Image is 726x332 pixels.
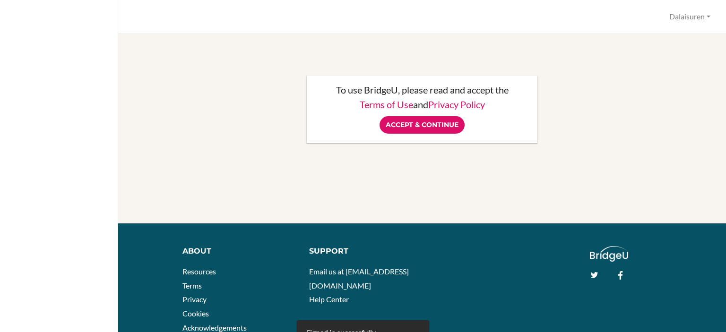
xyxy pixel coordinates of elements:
[665,8,715,26] button: Dalaisuren
[309,246,415,257] div: Support
[428,99,485,110] a: Privacy Policy
[182,246,295,257] div: About
[182,295,207,304] a: Privacy
[316,85,528,94] p: To use BridgeU, please read and accept the
[182,267,216,276] a: Resources
[309,267,409,290] a: Email us at [EMAIL_ADDRESS][DOMAIN_NAME]
[590,246,628,262] img: logo_white@2x-f4f0deed5e89b7ecb1c2cc34c3e3d731f90f0f143d5ea2071677605dd97b5244.png
[182,309,209,318] a: Cookies
[360,99,413,110] a: Terms of Use
[316,100,528,109] p: and
[380,116,465,134] input: Accept & Continue
[182,281,202,290] a: Terms
[309,295,349,304] a: Help Center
